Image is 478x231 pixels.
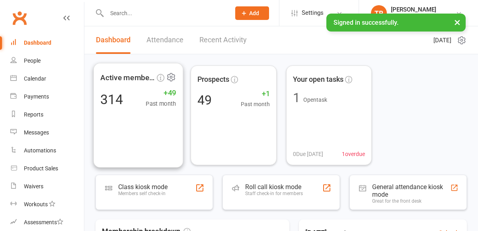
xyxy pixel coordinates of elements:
[293,150,323,158] span: 0 Due [DATE]
[372,198,450,204] div: Great for the front desk
[10,195,84,213] a: Workouts
[342,150,365,158] span: 1 overdue
[10,124,84,142] a: Messages
[24,147,56,154] div: Automations
[146,26,183,54] a: Attendance
[10,70,84,88] a: Calendar
[10,106,84,124] a: Reports
[118,191,168,196] div: Members self check-in
[293,91,300,104] div: 1
[197,94,212,107] div: 49
[146,99,176,109] span: Past month
[372,183,450,198] div: General attendance kiosk mode
[104,8,225,19] input: Search...
[100,71,155,83] span: Active members
[24,183,43,190] div: Waivers
[450,14,464,31] button: ×
[241,88,270,100] span: +1
[24,75,46,82] div: Calendar
[24,165,58,172] div: Product Sales
[24,201,48,207] div: Workouts
[24,111,43,118] div: Reports
[96,26,131,54] a: Dashboard
[334,19,398,26] span: Signed in successfully.
[24,93,49,100] div: Payments
[245,183,303,191] div: Roll call kiosk mode
[10,160,84,178] a: Product Sales
[197,74,229,85] span: Prospects
[100,93,123,106] div: 314
[10,88,84,106] a: Payments
[10,34,84,52] a: Dashboard
[10,178,84,195] a: Waivers
[118,183,168,191] div: Class kiosk mode
[24,57,41,64] div: People
[10,8,29,28] a: Clubworx
[10,52,84,70] a: People
[199,26,247,54] a: Recent Activity
[303,97,327,103] span: Open task
[235,6,269,20] button: Add
[391,13,436,20] div: Lyf 24/7
[24,129,49,136] div: Messages
[433,36,451,45] span: [DATE]
[146,87,176,99] span: +49
[241,100,270,109] span: Past month
[391,6,436,13] div: [PERSON_NAME]
[245,191,303,196] div: Staff check-in for members
[24,39,51,46] div: Dashboard
[249,10,259,16] span: Add
[10,142,84,160] a: Automations
[24,219,63,225] div: Assessments
[371,5,387,21] div: TR
[293,74,343,85] span: Your open tasks
[302,4,324,22] span: Settings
